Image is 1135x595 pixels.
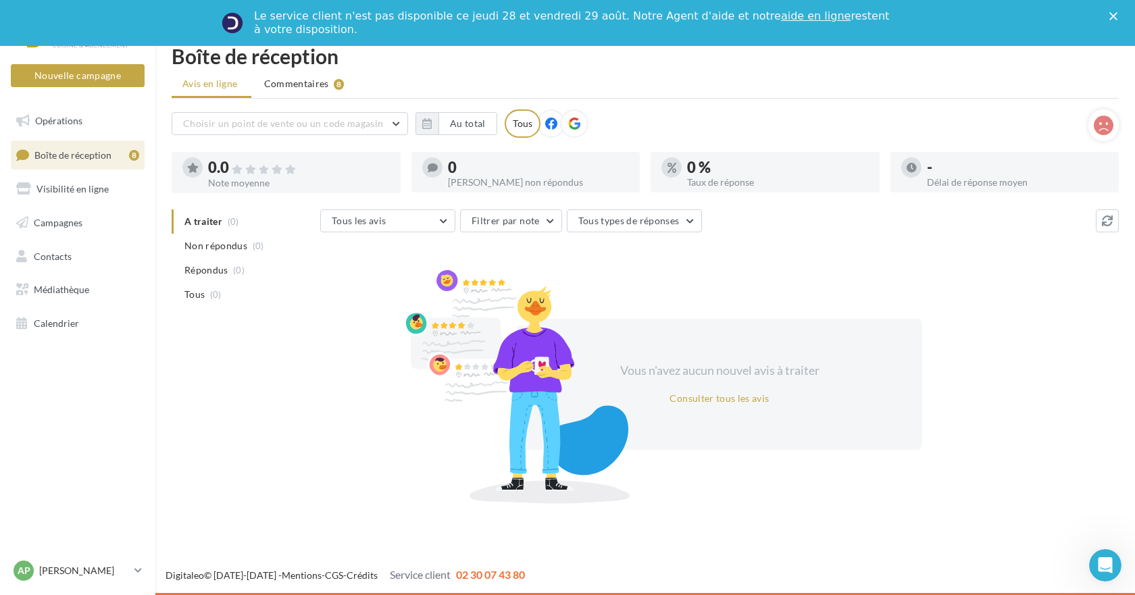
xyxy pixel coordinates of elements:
[332,215,386,226] span: Tous les avis
[1109,12,1123,20] div: Fermer
[448,178,630,187] div: [PERSON_NAME] non répondus
[8,140,147,170] a: Boîte de réception8
[36,183,109,195] span: Visibilité en ligne
[8,276,147,304] a: Médiathèque
[34,317,79,329] span: Calendrier
[390,568,451,581] span: Service client
[172,112,408,135] button: Choisir un point de vente ou un code magasin
[34,149,111,160] span: Boîte de réception
[927,160,1109,175] div: -
[253,240,264,251] span: (0)
[184,263,228,277] span: Répondus
[184,288,205,301] span: Tous
[11,558,145,584] a: AP [PERSON_NAME]
[34,250,72,261] span: Contacts
[254,9,892,36] div: Le service client n'est pas disponible ce jeudi 28 et vendredi 29 août. Notre Agent d'aide et not...
[34,217,82,228] span: Campagnes
[233,265,245,276] span: (0)
[460,209,562,232] button: Filtrer par note
[456,568,525,581] span: 02 30 07 43 80
[210,289,222,300] span: (0)
[438,112,497,135] button: Au total
[687,160,869,175] div: 0 %
[415,112,497,135] button: Au total
[208,178,390,188] div: Note moyenne
[183,118,383,129] span: Choisir un point de vente ou un code magasin
[567,209,702,232] button: Tous types de réponses
[927,178,1109,187] div: Délai de réponse moyen
[166,569,525,581] span: © [DATE]-[DATE] - - -
[603,362,836,380] div: Vous n'avez aucun nouvel avis à traiter
[208,160,390,176] div: 0.0
[35,115,82,126] span: Opérations
[325,569,343,581] a: CGS
[39,564,129,577] p: [PERSON_NAME]
[578,215,680,226] span: Tous types de réponses
[334,79,344,90] div: 8
[222,12,243,34] img: Profile image for Service-Client
[34,284,89,295] span: Médiathèque
[781,9,851,22] a: aide en ligne
[505,109,540,138] div: Tous
[8,107,147,135] a: Opérations
[129,150,139,161] div: 8
[172,46,1119,66] div: Boîte de réception
[687,178,869,187] div: Taux de réponse
[166,569,204,581] a: Digitaleo
[8,175,147,203] a: Visibilité en ligne
[264,77,329,90] span: Commentaires
[8,209,147,237] a: Campagnes
[11,64,145,87] button: Nouvelle campagne
[664,390,774,407] button: Consulter tous les avis
[347,569,378,581] a: Crédits
[448,160,630,175] div: 0
[18,564,30,577] span: AP
[320,209,455,232] button: Tous les avis
[1089,549,1121,581] iframe: Intercom live chat
[8,309,147,338] a: Calendrier
[282,569,322,581] a: Mentions
[8,242,147,271] a: Contacts
[184,239,247,253] span: Non répondus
